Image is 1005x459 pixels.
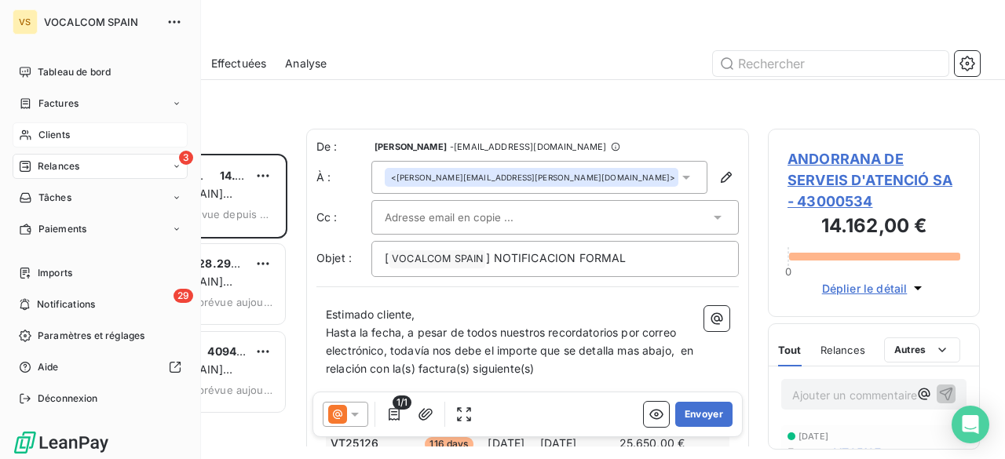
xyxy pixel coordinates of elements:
label: À : [316,169,371,185]
h3: 14.162,00 € [788,212,960,243]
button: Déplier le détail [817,279,931,297]
span: Déplier le détail [822,280,908,297]
span: ] NOTIFICACION FORMAL [486,251,626,264]
span: 28.292,29 € [198,257,267,270]
a: Tableau de bord [13,60,188,85]
input: Rechercher [713,51,948,76]
span: VOCALCOM SPAIN [44,16,157,28]
div: <[PERSON_NAME][EMAIL_ADDRESS][PERSON_NAME][DOMAIN_NAME]> [389,172,674,183]
span: Paiements [38,222,86,236]
div: Open Intercom Messenger [952,406,989,443]
span: Relances [38,159,79,173]
input: Adresse email en copie ... [385,206,554,229]
span: Tâches [38,191,71,205]
button: Autres [884,337,960,362]
span: 29 [174,289,193,303]
span: [PERSON_NAME] [375,142,447,151]
span: Tableau de bord [38,65,111,79]
span: 0 [785,265,791,278]
span: Relances [820,344,865,356]
span: 14.162,00 € [220,169,283,182]
a: Clients [13,122,188,148]
span: Paramètres et réglages [38,329,144,343]
span: [DATE] [799,432,828,441]
span: Analyse [285,56,327,71]
td: [DATE] [480,435,534,452]
a: Imports [13,260,188,286]
a: Tâches [13,185,188,210]
span: ANDORRANA DE SERVEIS D'ATENCIÓ SA - 43000534 [788,148,960,212]
span: [ [385,251,389,264]
a: Paiements [13,217,188,242]
span: 1/1 [393,395,411,410]
span: prévue depuis 71 jours [185,208,272,220]
span: 3 [179,151,193,165]
span: Estimado cliente, [326,308,415,321]
button: Envoyer [675,402,733,427]
td: [DATE] [535,435,582,452]
span: Factures [38,97,79,111]
a: Aide [13,355,188,380]
span: Objet : [316,251,352,264]
span: VOCALCOM SPAIN [389,250,485,268]
span: VT25126 [331,435,378,451]
span: 4094,64 € [207,344,265,358]
label: Cc : [316,209,371,225]
span: 116 days [425,437,473,451]
span: Notifications [37,297,95,311]
span: Hasta la fecha, a pesar de todos nuestros recordatorios por correo electrónico, todavía nos debe ... [326,326,697,375]
div: VS [13,9,38,35]
td: 14.162,00 € [722,435,829,452]
a: Paramètres et réglages [13,323,188,348]
img: Logo LeanPay [13,430,110,455]
td: 25.650,00 € [583,435,720,452]
span: Imports [38,266,72,280]
span: Clients [38,128,70,142]
span: Tout [778,344,802,356]
a: Factures [13,91,188,116]
span: Aide [38,360,59,374]
span: prévue aujourd’hui [198,384,272,396]
span: Déconnexion [38,392,98,406]
span: prévue aujourd’hui [198,296,272,308]
span: - [EMAIL_ADDRESS][DOMAIN_NAME] [450,142,606,151]
span: De : [316,139,371,155]
a: 3Relances [13,154,188,179]
span: Effectuées [211,56,267,71]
